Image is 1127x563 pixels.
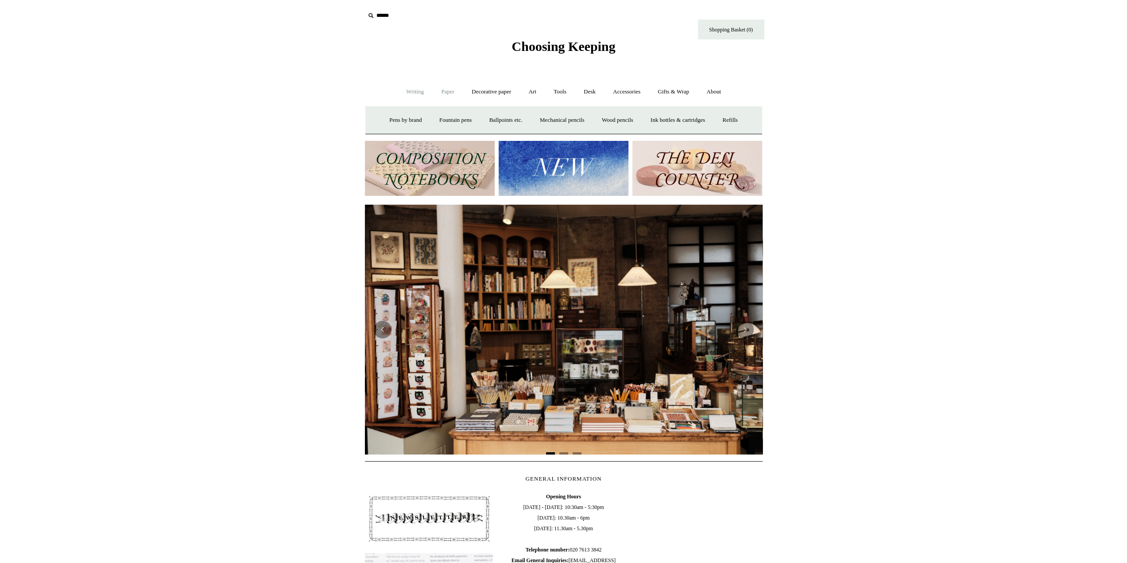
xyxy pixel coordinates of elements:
[568,547,569,553] b: :
[605,80,648,104] a: Accessories
[511,46,615,52] a: Choosing Keeping
[576,80,604,104] a: Desk
[632,141,762,196] img: The Deli Counter
[464,80,519,104] a: Decorative paper
[546,80,574,104] a: Tools
[511,39,615,54] span: Choosing Keeping
[650,80,697,104] a: Gifts & Wrap
[532,109,593,132] a: Mechanical pencils
[594,109,641,132] a: Wood pencils
[499,141,628,196] img: New.jpg__PID:f73bdf93-380a-4a35-bcfe-7823039498e1
[374,321,391,338] button: Previous
[643,109,713,132] a: Ink bottles & cartridges
[481,109,531,132] a: Ballpoints etc.
[526,475,602,482] span: GENERAL INFORMATION
[398,80,432,104] a: Writing
[698,80,729,104] a: About
[546,452,555,454] button: Page 1
[573,452,581,454] button: Page 3
[365,491,493,546] img: pf-4db91bb9--1305-Newsletter-Button_1200x.jpg
[698,19,764,39] a: Shopping Basket (0)
[365,141,495,196] img: 202302 Composition ledgers.jpg__PID:69722ee6-fa44-49dd-a067-31375e5d54ec
[433,80,462,104] a: Paper
[526,547,570,553] b: Telephone number
[381,109,430,132] a: Pens by brand
[714,109,746,132] a: Refills
[559,452,568,454] button: Page 2
[736,321,754,338] button: Next
[365,205,763,454] img: 20250131 INSIDE OF THE SHOP.jpg__PID:b9484a69-a10a-4bde-9e8d-1408d3d5e6ad
[431,109,480,132] a: Fountain pens
[546,493,581,500] b: Opening Hours
[521,80,544,104] a: Art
